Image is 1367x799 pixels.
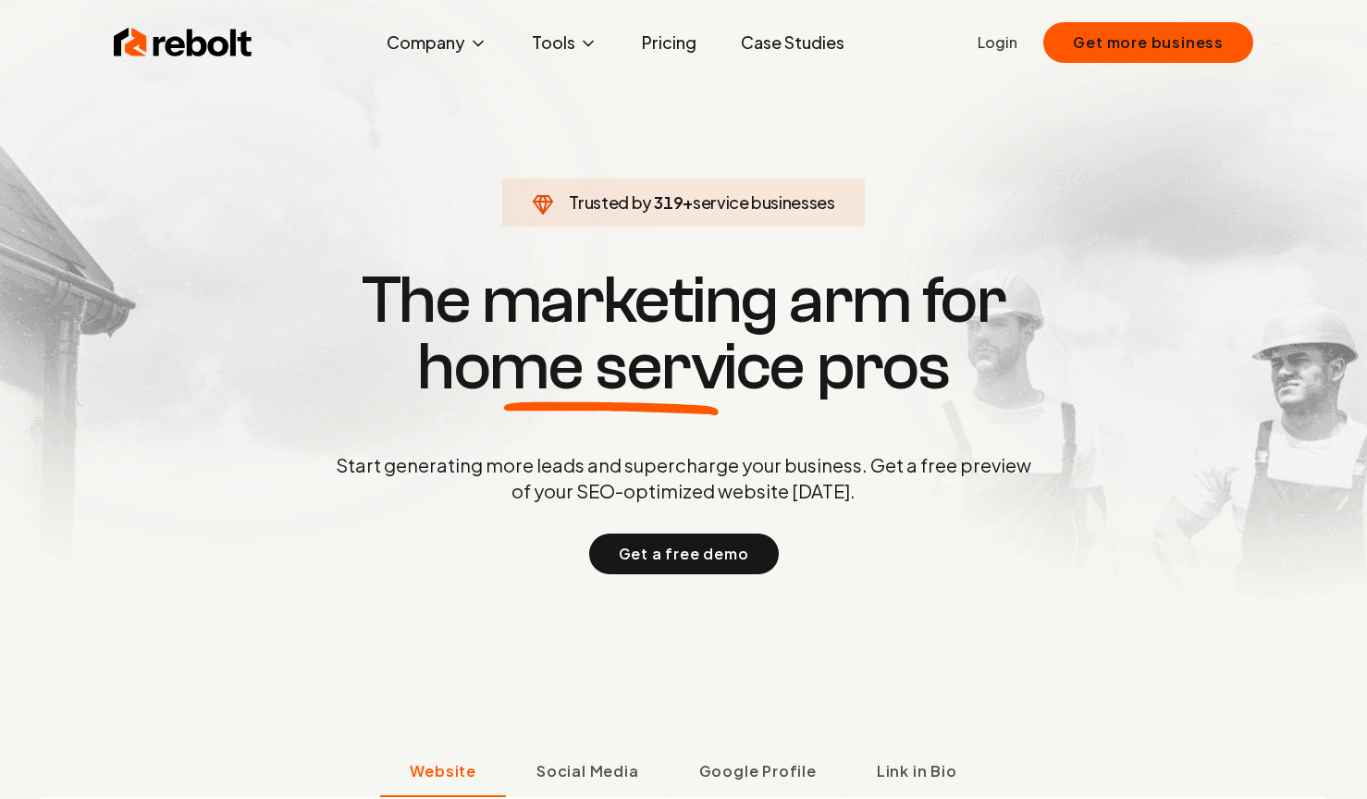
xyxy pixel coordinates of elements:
[846,749,987,797] button: Link in Bio
[654,190,683,215] span: 319
[1043,22,1253,63] button: Get more business
[536,760,639,782] span: Social Media
[240,267,1127,400] h1: The marketing arm for pros
[410,760,476,782] span: Website
[669,749,846,797] button: Google Profile
[417,334,805,400] span: home service
[699,760,817,782] span: Google Profile
[332,452,1035,504] p: Start generating more leads and supercharge your business. Get a free preview of your SEO-optimiz...
[693,191,835,213] span: service businesses
[114,24,252,61] img: Rebolt Logo
[683,191,693,213] span: +
[517,24,612,61] button: Tools
[569,191,651,213] span: Trusted by
[372,24,502,61] button: Company
[589,534,779,574] button: Get a free demo
[506,749,669,797] button: Social Media
[627,24,711,61] a: Pricing
[380,749,506,797] button: Website
[726,24,859,61] a: Case Studies
[877,760,957,782] span: Link in Bio
[978,31,1017,54] a: Login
